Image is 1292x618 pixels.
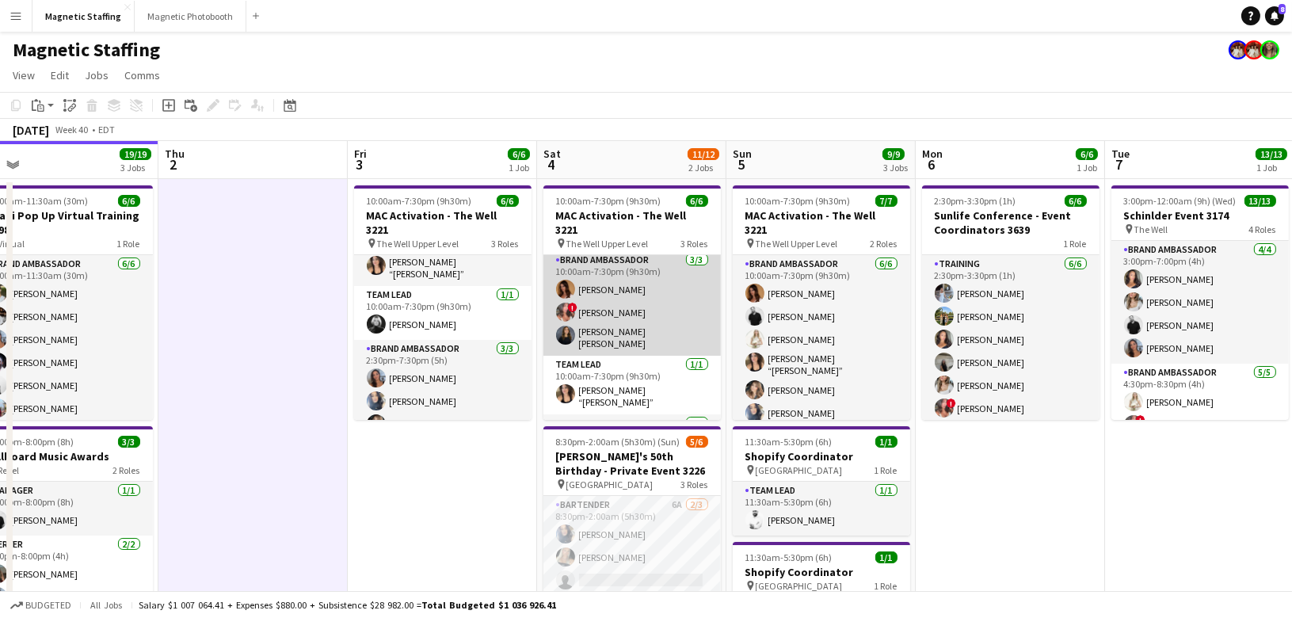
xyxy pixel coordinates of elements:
[566,479,654,490] span: [GEOGRAPHIC_DATA]
[875,580,898,592] span: 1 Role
[1111,208,1289,223] h3: Schinlder Event 3174
[367,195,472,207] span: 10:00am-7:30pm (9h30m)
[733,565,910,579] h3: Shopify Coordinator
[508,148,530,160] span: 6/6
[1256,148,1287,160] span: 13/13
[681,238,708,250] span: 3 Roles
[745,436,833,448] span: 11:30am-5:30pm (6h)
[492,238,519,250] span: 3 Roles
[118,436,140,448] span: 3/3
[25,600,71,611] span: Budgeted
[1065,195,1087,207] span: 6/6
[1076,148,1098,160] span: 6/6
[1111,185,1289,420] app-job-card: 3:00pm-12:00am (9h) (Wed)13/13Schinlder Event 3174 The Well4 RolesBrand Ambassador4/43:00pm-7:00p...
[139,599,556,611] div: Salary $1 007 064.41 + Expenses $880.00 + Subsistence $28 982.00 =
[883,162,908,174] div: 3 Jobs
[543,147,561,161] span: Sat
[756,580,843,592] span: [GEOGRAPHIC_DATA]
[13,68,35,82] span: View
[745,551,833,563] span: 11:30am-5:30pm (6h)
[162,155,185,174] span: 2
[543,208,721,237] h3: MAC Activation - The Well 3221
[1256,162,1286,174] div: 1 Job
[922,208,1100,237] h3: Sunlife Conference - Event Coordinators 3639
[730,155,752,174] span: 5
[120,162,151,174] div: 3 Jobs
[1265,6,1284,25] a: 8
[1109,155,1130,174] span: 7
[13,38,160,62] h1: Magnetic Staffing
[13,122,49,138] div: [DATE]
[354,185,532,420] app-job-card: 10:00am-7:30pm (9h30m)6/6MAC Activation - The Well 3221 The Well Upper Level3 RolesBrand Ambassad...
[509,162,529,174] div: 1 Job
[756,238,838,250] span: The Well Upper Level
[78,65,115,86] a: Jobs
[421,599,556,611] span: Total Budgeted $1 036 926.41
[354,208,532,237] h3: MAC Activation - The Well 3221
[875,195,898,207] span: 7/7
[920,155,943,174] span: 6
[556,436,680,448] span: 8:30pm-2:00am (5h30m) (Sun)
[352,155,367,174] span: 3
[8,597,74,614] button: Budgeted
[745,195,851,207] span: 10:00am-7:30pm (9h30m)
[120,148,151,160] span: 19/19
[922,255,1100,424] app-card-role: Training6/62:30pm-3:30pm (1h)[PERSON_NAME][PERSON_NAME][PERSON_NAME][PERSON_NAME][PERSON_NAME]![P...
[1244,195,1276,207] span: 13/13
[6,65,41,86] a: View
[1229,40,1248,59] app-user-avatar: Kara & Monika
[1136,415,1145,425] span: !
[135,1,246,32] button: Magnetic Photobooth
[568,303,577,312] span: !
[875,464,898,476] span: 1 Role
[497,195,519,207] span: 6/6
[681,479,708,490] span: 3 Roles
[1279,4,1286,14] span: 8
[543,414,721,491] app-card-role: Brand Ambassador2/2
[733,185,910,420] app-job-card: 10:00am-7:30pm (9h30m)7/7MAC Activation - The Well 3221 The Well Upper Level2 RolesBrand Ambassad...
[1124,195,1237,207] span: 3:00pm-12:00am (9h) (Wed)
[733,426,910,536] div: 11:30am-5:30pm (6h)1/1Shopify Coordinator [GEOGRAPHIC_DATA]1 RoleTeam Lead1/111:30am-5:30pm (6h)[...
[354,286,532,340] app-card-role: Team Lead1/110:00am-7:30pm (9h30m)[PERSON_NAME]
[165,147,185,161] span: Thu
[541,155,561,174] span: 4
[733,208,910,237] h3: MAC Activation - The Well 3221
[354,340,532,440] app-card-role: Brand Ambassador3/32:30pm-7:30pm (5h)[PERSON_NAME][PERSON_NAME][PERSON_NAME]
[871,238,898,250] span: 2 Roles
[543,496,721,596] app-card-role: Bartender6A2/38:30pm-2:00am (5h30m)[PERSON_NAME][PERSON_NAME]
[124,68,160,82] span: Comms
[556,195,661,207] span: 10:00am-7:30pm (9h30m)
[1249,223,1276,235] span: 4 Roles
[85,68,109,82] span: Jobs
[51,68,69,82] span: Edit
[935,195,1016,207] span: 2:30pm-3:30pm (1h)
[87,599,125,611] span: All jobs
[98,124,115,135] div: EDT
[688,162,718,174] div: 2 Jobs
[1111,241,1289,364] app-card-role: Brand Ambassador4/43:00pm-7:00pm (4h)[PERSON_NAME][PERSON_NAME][PERSON_NAME][PERSON_NAME]
[875,551,898,563] span: 1/1
[733,449,910,463] h3: Shopify Coordinator
[566,238,649,250] span: The Well Upper Level
[922,185,1100,420] app-job-card: 2:30pm-3:30pm (1h)6/6Sunlife Conference - Event Coordinators 36391 RoleTraining6/62:30pm-3:30pm (...
[733,482,910,536] app-card-role: Team Lead1/111:30am-5:30pm (6h)[PERSON_NAME]
[543,449,721,478] h3: [PERSON_NAME]'s 50th Birthday - Private Event 3226
[686,436,708,448] span: 5/6
[118,65,166,86] a: Comms
[1077,162,1097,174] div: 1 Job
[1244,40,1263,59] app-user-avatar: Kara & Monika
[733,255,910,429] app-card-role: Brand Ambassador6/610:00am-7:30pm (9h30m)[PERSON_NAME][PERSON_NAME][PERSON_NAME][PERSON_NAME] “[P...
[688,148,719,160] span: 11/12
[686,195,708,207] span: 6/6
[543,185,721,420] app-job-card: 10:00am-7:30pm (9h30m)6/6MAC Activation - The Well 3221 The Well Upper Level3 RolesBrand Ambassad...
[882,148,905,160] span: 9/9
[377,238,459,250] span: The Well Upper Level
[1111,364,1289,509] app-card-role: Brand Ambassador5/54:30pm-8:30pm (4h)[PERSON_NAME]![PERSON_NAME]
[44,65,75,86] a: Edit
[354,147,367,161] span: Fri
[118,195,140,207] span: 6/6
